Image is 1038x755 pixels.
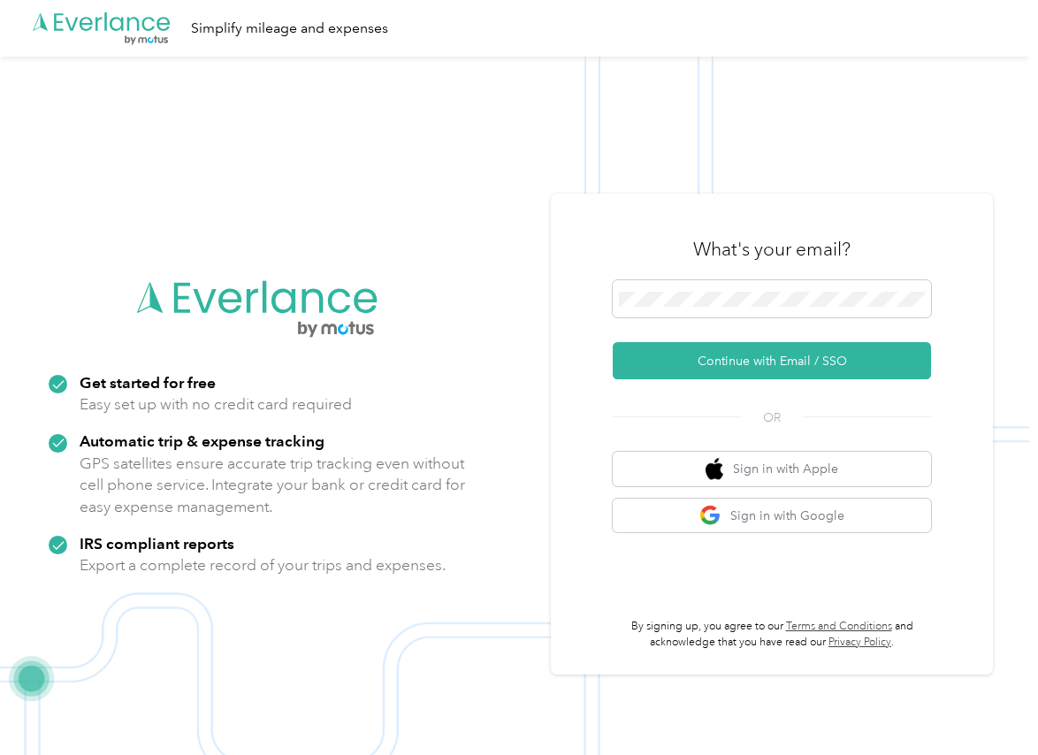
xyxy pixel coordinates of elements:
[706,458,723,480] img: apple logo
[786,620,892,633] a: Terms and Conditions
[191,18,388,40] div: Simplify mileage and expenses
[613,499,931,533] button: google logoSign in with Google
[741,408,803,427] span: OR
[699,505,721,527] img: google logo
[80,554,446,576] p: Export a complete record of your trips and expenses.
[80,453,466,518] p: GPS satellites ensure accurate trip tracking even without cell phone service. Integrate your bank...
[613,452,931,486] button: apple logoSign in with Apple
[939,656,1038,755] iframe: Everlance-gr Chat Button Frame
[80,431,324,450] strong: Automatic trip & expense tracking
[80,393,352,416] p: Easy set up with no credit card required
[613,619,931,650] p: By signing up, you agree to our and acknowledge that you have read our .
[693,237,851,262] h3: What's your email?
[80,373,216,392] strong: Get started for free
[80,534,234,553] strong: IRS compliant reports
[613,342,931,379] button: Continue with Email / SSO
[828,636,891,649] a: Privacy Policy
